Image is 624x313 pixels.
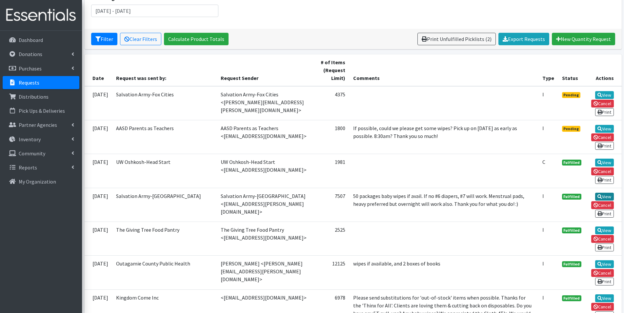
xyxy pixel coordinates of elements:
[313,86,349,120] td: 4375
[595,226,614,234] a: View
[595,260,614,268] a: View
[562,227,582,233] span: Fulfilled
[19,108,65,114] p: Pick Ups & Deliveries
[542,260,544,267] abbr: Individual
[595,159,614,166] a: View
[595,125,614,133] a: View
[217,154,313,188] td: UW Oshkosh-Head Start <[EMAIL_ADDRESS][DOMAIN_NAME]>
[85,154,112,188] td: [DATE]
[542,294,544,301] abbr: Individual
[591,133,614,141] a: Cancel
[19,93,49,100] p: Distributions
[595,142,614,150] a: Print
[595,193,614,201] a: View
[417,33,496,45] a: Print Unfulfilled Picklists (2)
[19,51,42,57] p: Donations
[552,33,615,45] a: New Quantity Request
[542,226,544,233] abbr: Individual
[313,222,349,255] td: 2525
[542,159,545,165] abbr: Child
[3,33,79,47] a: Dashboard
[3,62,79,75] a: Purchases
[313,154,349,188] td: 1981
[562,92,581,98] span: Pending
[112,54,217,86] th: Request was sent by:
[85,222,112,255] td: [DATE]
[595,294,614,302] a: View
[542,193,544,199] abbr: Individual
[542,91,544,98] abbr: Individual
[591,167,614,175] a: Cancel
[313,120,349,154] td: 1800
[349,188,538,222] td: 50 packages baby wipes if avail. If no #6 diapers, #7 will work. Menstrual pads, heavy preferred ...
[19,164,37,171] p: Reports
[217,188,313,222] td: Salvation Army-[GEOGRAPHIC_DATA] <[EMAIL_ADDRESS][PERSON_NAME][DOMAIN_NAME]>
[85,256,112,289] td: [DATE]
[3,147,79,160] a: Community
[217,86,313,120] td: Salvation Army-Fox Cities <[PERSON_NAME][EMAIL_ADDRESS][PERSON_NAME][DOMAIN_NAME]>
[591,201,614,209] a: Cancel
[3,118,79,131] a: Partner Agencies
[349,256,538,289] td: wipes if available, and 2 boxes of books
[498,33,549,45] a: Export Requests
[595,210,614,218] a: Print
[112,86,217,120] td: Salvation Army-Fox Cities
[85,120,112,154] td: [DATE]
[217,222,313,255] td: The Giving Tree Food Pantry <[EMAIL_ADDRESS][DOMAIN_NAME]>
[595,108,614,116] a: Print
[217,120,313,154] td: AASD Parents as Teachers <[EMAIL_ADDRESS][DOMAIN_NAME]>
[85,188,112,222] td: [DATE]
[164,33,229,45] a: Calculate Product Totals
[562,295,582,301] span: Fulfilled
[562,194,582,200] span: Fulfilled
[3,104,79,117] a: Pick Ups & Deliveries
[112,188,217,222] td: Salvation Army-[GEOGRAPHIC_DATA]
[3,175,79,188] a: My Organization
[217,54,313,86] th: Request Sender
[3,90,79,103] a: Distributions
[19,122,57,128] p: Partner Agencies
[595,176,614,184] a: Print
[313,54,349,86] th: # of Items (Request Limit)
[112,154,217,188] td: UW Oshkosh-Head Start
[562,160,582,166] span: Fulfilled
[91,33,117,45] button: Filter
[112,256,217,289] td: Outagamie County Public Health
[591,100,614,108] a: Cancel
[3,48,79,61] a: Donations
[19,37,43,43] p: Dashboard
[3,161,79,174] a: Reports
[19,136,41,143] p: Inventory
[591,303,614,311] a: Cancel
[585,54,621,86] th: Actions
[3,133,79,146] a: Inventory
[595,91,614,99] a: View
[562,126,581,132] span: Pending
[562,261,582,267] span: Fulfilled
[349,120,538,154] td: If possible, could we please get some wipes? Pick up on [DATE] as early as possible. 8:30am? Than...
[3,4,79,26] img: HumanEssentials
[542,125,544,131] abbr: Individual
[19,65,42,72] p: Purchases
[112,120,217,154] td: AASD Parents as Teachers
[91,5,218,17] input: January 1, 2011 - December 31, 2011
[85,54,112,86] th: Date
[3,76,79,89] a: Requests
[595,244,614,251] a: Print
[558,54,586,86] th: Status
[19,79,39,86] p: Requests
[19,178,56,185] p: My Organization
[217,256,313,289] td: [PERSON_NAME] <[PERSON_NAME][EMAIL_ADDRESS][PERSON_NAME][DOMAIN_NAME]>
[591,269,614,277] a: Cancel
[591,235,614,243] a: Cancel
[538,54,558,86] th: Type
[85,86,112,120] td: [DATE]
[112,222,217,255] td: The Giving Tree Food Pantry
[595,278,614,285] a: Print
[120,33,161,45] a: Clear Filters
[313,188,349,222] td: 7507
[313,256,349,289] td: 12125
[349,54,538,86] th: Comments
[19,150,45,157] p: Community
